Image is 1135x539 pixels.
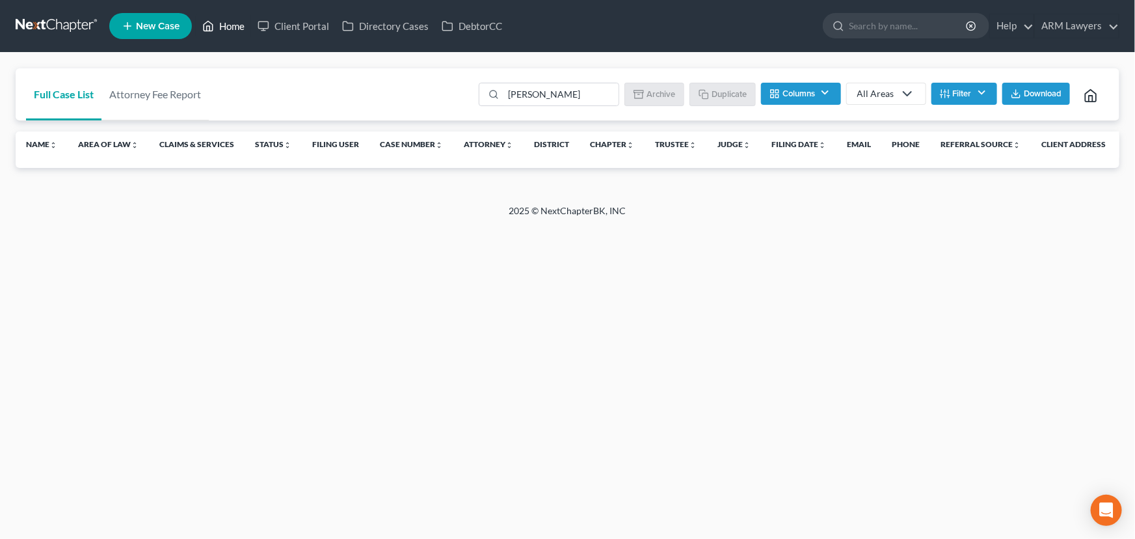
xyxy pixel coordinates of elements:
th: Client Address [1031,131,1116,158]
a: Nameunfold_more [26,139,57,149]
a: Home [196,14,251,38]
button: Columns [761,83,840,105]
button: Download [1002,83,1070,105]
a: Referral Sourceunfold_more [941,139,1021,149]
a: DebtorCC [435,14,509,38]
span: Download [1024,89,1062,99]
th: District [524,131,580,158]
div: 2025 © NextChapterBK, INC [197,204,939,228]
span: New Case [136,21,180,31]
i: unfold_more [435,141,443,149]
div: All Areas [857,87,894,100]
a: Chapterunfold_more [590,139,634,149]
i: unfold_more [49,141,57,149]
a: Statusunfold_more [255,139,291,149]
i: unfold_more [689,141,697,149]
a: Area of Lawunfold_more [78,139,139,149]
th: Email [836,131,881,158]
i: unfold_more [743,141,751,149]
a: Trusteeunfold_more [655,139,697,149]
input: Search by name... [503,83,619,105]
th: Claims & Services [149,131,245,158]
a: Attorney Fee Report [101,68,209,120]
button: Filter [931,83,997,105]
i: unfold_more [626,141,634,149]
th: Filing User [302,131,369,158]
th: Phone [881,131,930,158]
i: unfold_more [284,141,291,149]
input: Search by name... [849,14,968,38]
i: unfold_more [505,141,513,149]
a: Full Case List [26,68,101,120]
a: Attorneyunfold_more [464,139,513,149]
i: unfold_more [131,141,139,149]
a: Client Portal [251,14,336,38]
div: Open Intercom Messenger [1091,495,1122,526]
a: Directory Cases [336,14,435,38]
i: unfold_more [1013,141,1021,149]
i: unfold_more [818,141,826,149]
a: Case Numberunfold_more [380,139,443,149]
a: Help [990,14,1034,38]
a: Judgeunfold_more [717,139,751,149]
a: ARM Lawyers [1035,14,1119,38]
a: Filing Dateunfold_more [771,139,826,149]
